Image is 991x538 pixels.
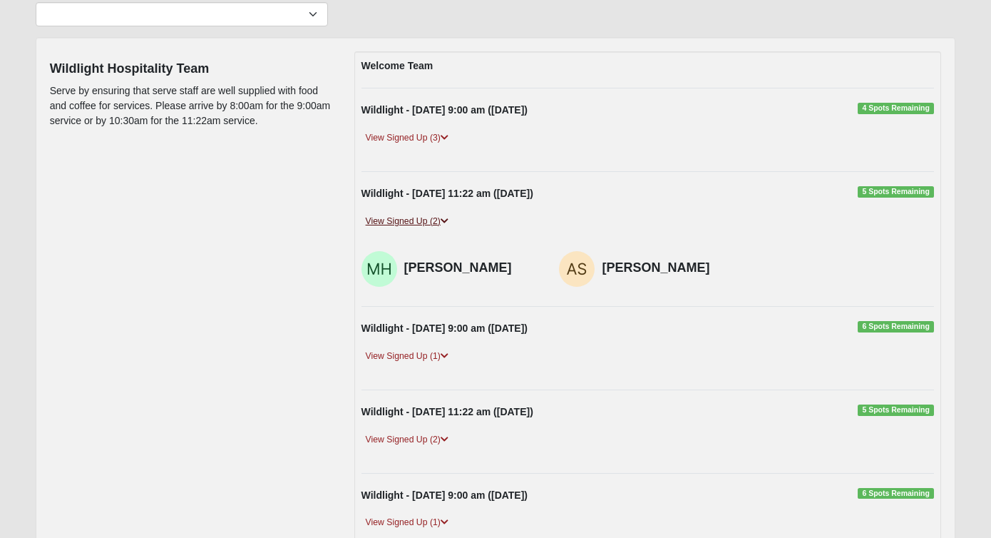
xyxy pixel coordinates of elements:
img: Audrey Siegel [559,251,595,287]
strong: Welcome Team [361,60,433,71]
strong: Wildlight - [DATE] 9:00 am ([DATE]) [361,489,528,501]
strong: Wildlight - [DATE] 9:00 am ([DATE]) [361,323,528,334]
strong: Wildlight - [DATE] 11:22 am ([DATE]) [361,406,533,417]
a: View Signed Up (1) [361,515,453,530]
span: 5 Spots Remaining [858,186,934,198]
h4: Wildlight Hospitality Team [50,61,333,77]
a: View Signed Up (3) [361,131,453,146]
strong: Wildlight - [DATE] 9:00 am ([DATE]) [361,104,528,116]
a: View Signed Up (2) [361,432,453,447]
a: View Signed Up (1) [361,349,453,364]
h4: [PERSON_NAME] [602,260,736,276]
a: View Signed Up (2) [361,214,453,229]
img: Melanie Hellman [361,251,397,287]
span: 6 Spots Remaining [858,488,934,499]
span: 5 Spots Remaining [858,405,934,416]
p: Serve by ensuring that serve staff are well supplied with food and coffee for services. Please ar... [50,83,333,128]
span: 4 Spots Remaining [858,103,934,114]
span: 6 Spots Remaining [858,321,934,333]
h4: [PERSON_NAME] [404,260,538,276]
strong: Wildlight - [DATE] 11:22 am ([DATE]) [361,188,533,199]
